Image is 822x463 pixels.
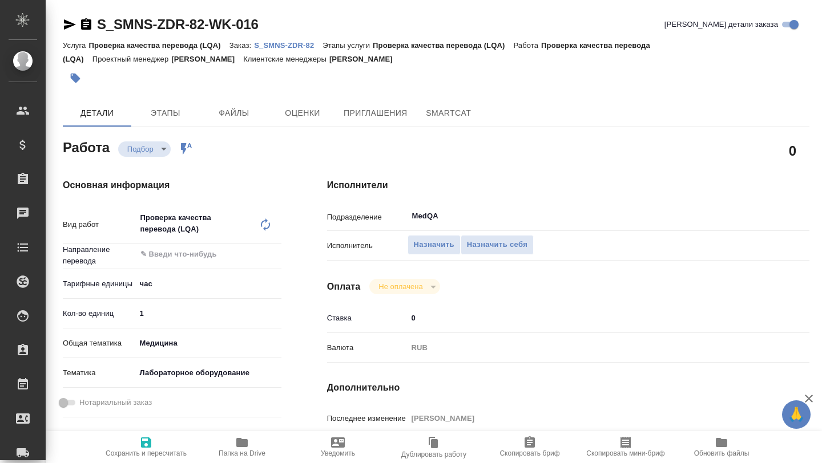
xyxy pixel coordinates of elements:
span: Скопировать мини-бриф [586,449,664,457]
button: Папка на Drive [194,431,290,463]
p: Проектный менеджер [92,55,171,63]
input: ✎ Введи что-нибудь [408,310,769,326]
span: Этапы [138,106,193,120]
p: Общая тематика [63,338,136,349]
span: [PERSON_NAME] детали заказа [664,19,778,30]
span: SmartCat [421,106,476,120]
button: Подбор [124,144,157,154]
p: Вид работ [63,219,136,230]
span: Обновить файлы [694,449,750,457]
div: час [136,274,281,294]
h4: Исполнители [327,178,809,192]
p: Проверка качества перевода (LQA) [88,41,229,50]
p: Ставка [327,312,408,324]
div: Подбор [118,141,171,157]
p: Тарифные единицы [63,278,136,290]
span: Назначить себя [467,238,527,251]
input: ✎ Введи что-нибудь [136,305,281,322]
p: Подразделение [327,212,408,223]
p: Направление перевода [63,244,136,267]
span: Папка на Drive [219,449,265,457]
div: RUB [408,338,769,358]
p: Заказ: [229,41,254,50]
button: Назначить [408,235,461,255]
span: 🙏 [787,403,806,427]
h2: 0 [789,141,796,160]
button: Сохранить и пересчитать [98,431,194,463]
a: S_SMNS-ZDR-82 [254,40,323,50]
p: Последнее изменение [327,413,408,424]
button: Скопировать бриф [482,431,578,463]
input: ✎ Введи что-нибудь [139,247,240,261]
button: Open [763,215,765,217]
span: Назначить [414,238,454,251]
p: [PERSON_NAME] [329,55,401,63]
div: Подбор [369,279,440,294]
input: Пустое поле [408,410,769,427]
a: S_SMNS-ZDR-82-WK-016 [97,17,259,32]
p: S_SMNS-ZDR-82 [254,41,323,50]
button: Скопировать мини-бриф [578,431,674,463]
p: Услуга [63,41,88,50]
button: Скопировать ссылку для ЯМессенджера [63,18,76,31]
button: 🙏 [782,400,811,429]
span: Дублировать работу [401,450,466,458]
span: Приглашения [344,106,408,120]
button: Назначить себя [461,235,534,255]
button: Дублировать работу [386,431,482,463]
p: Валюта [327,342,408,354]
h4: Оплата [327,280,361,294]
p: Кол-во единиц [63,308,136,319]
p: Клиентские менеджеры [243,55,329,63]
span: Сохранить и пересчитать [106,449,187,457]
p: Исполнитель [327,240,408,251]
button: Обновить файлы [674,431,769,463]
span: Оценки [275,106,330,120]
span: Скопировать бриф [499,449,559,457]
button: Open [275,253,277,255]
span: Нотариальный заказ [79,397,152,408]
h4: Основная информация [63,178,281,192]
h2: Работа [63,136,110,157]
button: Скопировать ссылку [79,18,93,31]
p: [PERSON_NAME] [171,55,243,63]
p: Работа [513,41,541,50]
span: Детали [70,106,124,120]
button: Добавить тэг [63,66,88,91]
h4: Дополнительно [327,381,809,395]
button: Уведомить [290,431,386,463]
div: Лабораторное оборудование [136,363,281,383]
span: Файлы [207,106,261,120]
p: Этапы услуги [323,41,373,50]
div: Медицина [136,334,281,353]
span: Уведомить [321,449,355,457]
p: Проверка качества перевода (LQA) [373,41,513,50]
p: Проверка качества перевода (LQA) [63,41,650,63]
button: Не оплачена [375,282,426,291]
p: Тематика [63,367,136,379]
